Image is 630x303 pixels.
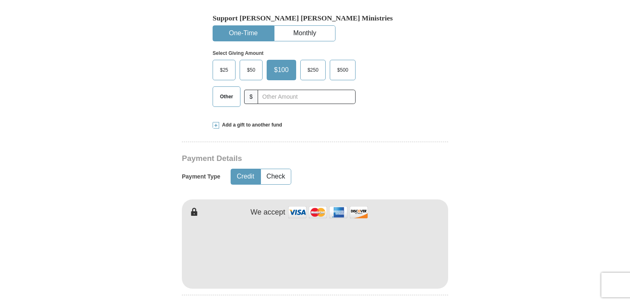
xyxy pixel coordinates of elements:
input: Other Amount [258,90,356,104]
span: $500 [333,64,352,76]
span: Other [216,90,237,103]
span: $250 [304,64,323,76]
h5: Support [PERSON_NAME] [PERSON_NAME] Ministries [213,14,417,23]
h3: Payment Details [182,154,391,163]
span: Add a gift to another fund [219,122,282,129]
button: One-Time [213,26,274,41]
h5: Payment Type [182,173,220,180]
span: $100 [270,64,293,76]
button: Check [261,169,291,184]
span: $ [244,90,258,104]
img: credit cards accepted [287,204,369,221]
button: Monthly [274,26,335,41]
button: Credit [231,169,260,184]
h4: We accept [251,208,286,217]
strong: Select Giving Amount [213,50,263,56]
span: $50 [243,64,259,76]
span: $25 [216,64,232,76]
